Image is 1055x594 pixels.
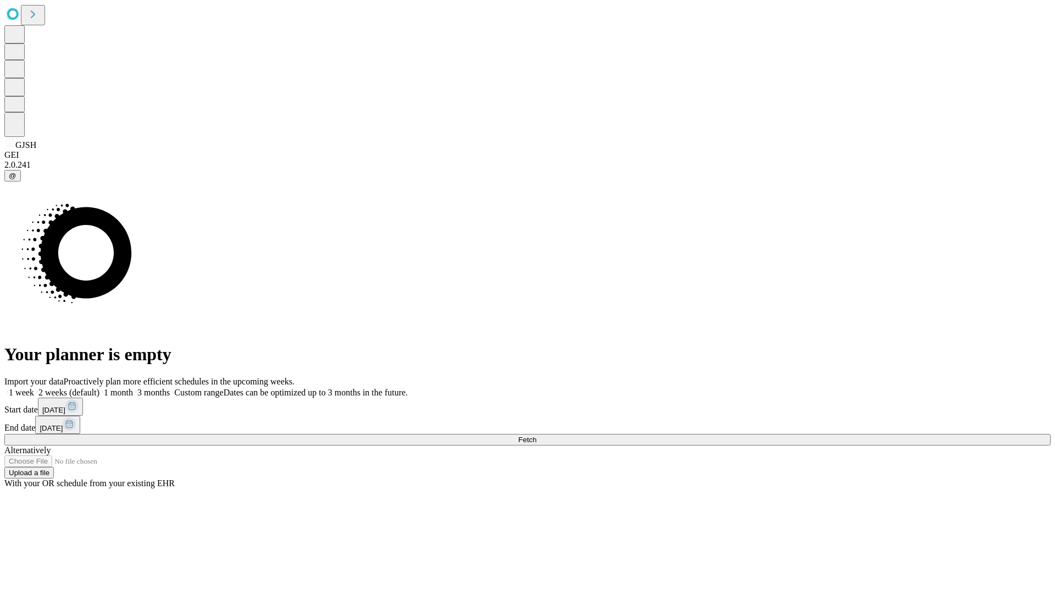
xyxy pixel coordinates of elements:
span: [DATE] [42,406,65,414]
div: 2.0.241 [4,160,1051,170]
button: Fetch [4,434,1051,446]
span: Alternatively [4,446,51,455]
span: With your OR schedule from your existing EHR [4,479,175,488]
h1: Your planner is empty [4,344,1051,365]
div: GEI [4,150,1051,160]
span: @ [9,172,16,180]
span: GJSH [15,140,36,150]
span: 2 weeks (default) [38,388,99,397]
span: Dates can be optimized up to 3 months in the future. [224,388,408,397]
button: Upload a file [4,467,54,479]
span: [DATE] [40,424,63,432]
button: [DATE] [38,398,83,416]
span: Fetch [518,436,536,444]
span: Custom range [174,388,223,397]
div: End date [4,416,1051,434]
button: [DATE] [35,416,80,434]
span: Proactively plan more efficient schedules in the upcoming weeks. [64,377,295,386]
span: 1 month [104,388,133,397]
span: 3 months [137,388,170,397]
span: 1 week [9,388,34,397]
span: Import your data [4,377,64,386]
button: @ [4,170,21,182]
div: Start date [4,398,1051,416]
